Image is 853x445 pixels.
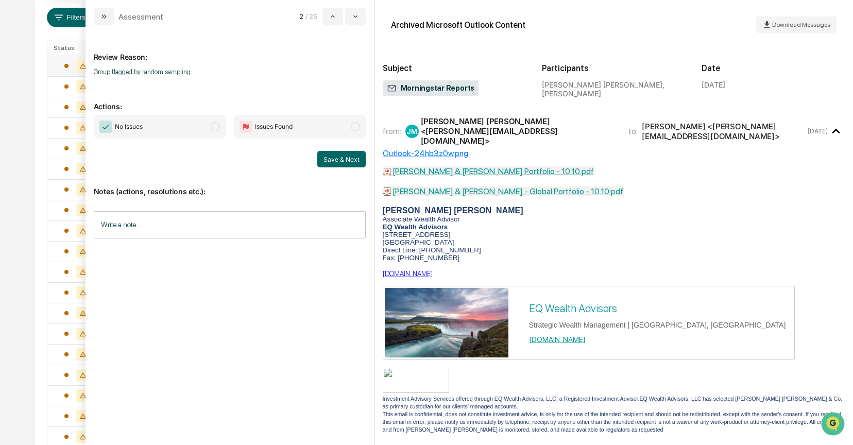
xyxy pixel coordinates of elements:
span: Preclearance [21,130,66,140]
span: Fax: [PHONE_NUMBER] [383,254,460,262]
div: [PERSON_NAME] [PERSON_NAME] <[PERSON_NAME][EMAIL_ADDRESS][DOMAIN_NAME]> [421,116,616,146]
time: Friday, October 10, 2025 at 11:55:29 AM [808,127,828,135]
img: Checkmark [99,121,112,133]
th: Status [47,40,107,56]
p: Notes (actions, resolutions etc.): [94,175,366,196]
div: [DATE] [702,80,725,89]
div: [PERSON_NAME] [PERSON_NAME], [PERSON_NAME] [542,80,685,98]
a: [DOMAIN_NAME] [383,269,433,278]
span: This email is confidential, does not constitute investment advice, is only for the use of the int... [383,411,842,433]
a: 🖐️Preclearance [6,126,71,144]
span: Issues Found [255,122,293,132]
span: Download Messages [772,21,830,28]
img: 1746055101610-c473b297-6a78-478c-a979-82029cc54cd1 [10,79,29,97]
img: Flag [240,121,252,133]
p: Actions: [94,90,366,111]
a: 🔎Data Lookup [6,145,69,164]
div: Archived Microsoft Outlook Content [391,20,525,30]
div: JM [405,125,419,138]
div: We're available if you need us! [35,89,130,97]
span: Investment Advisory Services offered through EQ Wealth Advisors, LLC, a Registered Investment Adv... [383,396,640,402]
img: 85bbd928-d056-410f-8529-9376d65baac4 [383,368,449,393]
span: [STREET_ADDRESS] [383,231,451,238]
button: Start new chat [175,82,187,94]
iframe: Open customer support [820,411,848,439]
p: Review Reason: [94,40,366,61]
span: No Issues [115,122,143,132]
a: 🗄️Attestations [71,126,132,144]
div: 🖐️ [10,131,19,139]
button: Filters [47,8,92,27]
a: Powered byPylon [73,174,125,182]
span: 2 [299,12,303,21]
a: http://www.eqwealthadv.com/ [385,288,521,357]
span: to: [628,126,638,136]
p: How can we help? [10,22,187,38]
span: from: [383,126,401,136]
button: Save & Next [317,151,366,167]
b: EQ Wealth Advisors [383,223,448,231]
p: Group flagged by random sampling. [94,68,366,76]
span: / 25 [305,12,320,21]
div: Assessment [118,12,163,22]
a: [PERSON_NAME] & [PERSON_NAME] Portfolio - 10.10.pdf [383,166,594,176]
div: Start new chat [35,79,169,89]
button: Download Messages [756,16,837,33]
span: Data Lookup [21,149,65,160]
span: Direct Line: [PHONE_NUMBER] [383,246,481,254]
a: [DOMAIN_NAME] [529,335,585,344]
h2: Participants [542,63,685,73]
h2: Date [702,63,845,73]
span: Morningstar Reports [387,83,474,94]
div: Strategic Wealth Management | [GEOGRAPHIC_DATA], [GEOGRAPHIC_DATA] [529,321,789,329]
span: Associate Wealth Advisor [383,215,460,223]
h2: Subject [383,63,526,73]
img: OG-71892538.jpg [385,288,508,357]
div: 🗄️ [75,131,83,139]
a: [PERSON_NAME] & [PERSON_NAME] - Global Portfolio - 10.10.pdf [383,186,624,196]
span: Attestations [85,130,128,140]
div: 🔎 [10,150,19,159]
div: [PERSON_NAME] <[PERSON_NAME][EMAIL_ADDRESS][DOMAIN_NAME]> [642,122,806,141]
span: [GEOGRAPHIC_DATA] [383,238,454,246]
span: Pylon [103,175,125,182]
b: [PERSON_NAME] [PERSON_NAME] [383,206,523,215]
a: EQ Wealth Advisors [529,302,617,315]
div: Outlook-24hb3z0w.png [383,148,845,158]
